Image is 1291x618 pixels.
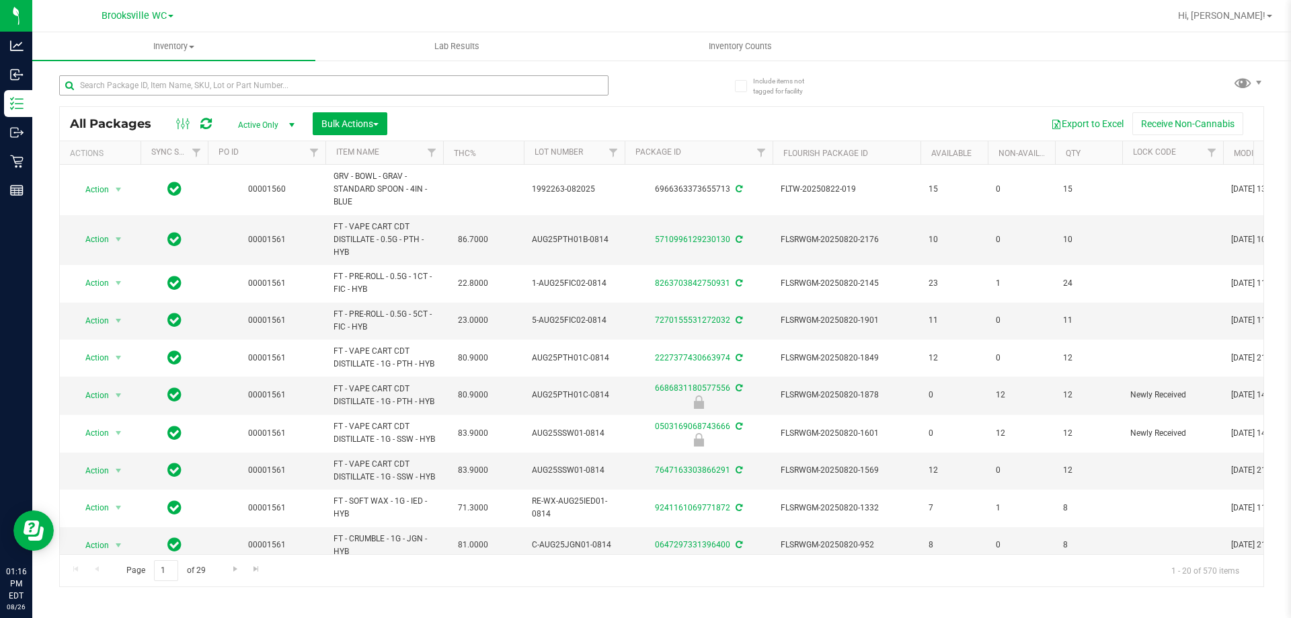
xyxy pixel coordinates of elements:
a: 7270155531272032 [655,315,730,325]
span: 12 [1063,352,1114,364]
span: In Sync [167,274,182,293]
a: 00001561 [248,235,286,244]
span: Sync from Compliance System [734,278,742,288]
span: 12 [1063,464,1114,477]
inline-svg: Inbound [10,68,24,81]
span: In Sync [167,385,182,404]
span: 12 [929,352,980,364]
span: FT - PRE-ROLL - 0.5G - 1CT - FIC - HYB [334,270,435,296]
span: select [110,424,127,442]
a: Inventory [32,32,315,61]
span: 1992263-082025 [532,183,617,196]
span: FLSRWGM-20250820-1878 [781,389,912,401]
span: select [110,274,127,293]
span: 83.9000 [451,461,495,480]
span: AUG25PTH01B-0814 [532,233,617,246]
span: 11 [929,314,980,327]
span: FT - VAPE CART CDT DISTILLATE - 1G - SSW - HYB [334,458,435,484]
span: Sync from Compliance System [734,184,742,194]
span: 8 [929,539,980,551]
span: Sync from Compliance System [734,465,742,475]
span: AUG25PTH01C-0814 [532,352,617,364]
a: Available [931,149,972,158]
input: Search Package ID, Item Name, SKU, Lot or Part Number... [59,75,609,95]
span: In Sync [167,311,182,330]
inline-svg: Retail [10,155,24,168]
span: 12 [1063,389,1114,401]
span: 1-AUG25FIC02-0814 [532,277,617,290]
a: 00001561 [248,353,286,362]
span: 80.9000 [451,348,495,368]
a: Sync Status [151,147,203,157]
span: Inventory Counts [691,40,790,52]
span: 83.9000 [451,424,495,443]
span: 12 [1063,427,1114,440]
span: FLSRWGM-20250820-1569 [781,464,912,477]
span: 80.9000 [451,385,495,405]
span: Page of 29 [115,560,217,581]
a: Flourish Package ID [783,149,868,158]
span: 81.0000 [451,535,495,555]
span: 0 [996,314,1047,327]
a: 5710996129230130 [655,235,730,244]
span: 1 - 20 of 570 items [1161,560,1250,580]
a: 00001561 [248,390,286,399]
a: 0647297331396400 [655,540,730,549]
span: 7 [929,502,980,514]
span: FLSRWGM-20250820-1849 [781,352,912,364]
span: Sync from Compliance System [734,353,742,362]
a: PO ID [219,147,239,157]
span: 0 [996,352,1047,364]
span: Sync from Compliance System [734,422,742,431]
a: Non-Available [999,149,1058,158]
span: select [110,180,127,199]
span: FT - VAPE CART CDT DISTILLATE - 1G - PTH - HYB [334,345,435,371]
span: 10 [1063,233,1114,246]
a: Filter [1201,141,1223,164]
span: 10 [929,233,980,246]
span: FT - CRUMBLE - 1G - JGN - HYB [334,533,435,558]
iframe: Resource center [13,510,54,551]
span: 1 [996,502,1047,514]
span: Action [73,180,110,199]
a: Go to the last page [247,560,266,578]
span: 0 [996,233,1047,246]
span: FLSRWGM-20250820-1601 [781,427,912,440]
span: In Sync [167,180,182,198]
span: In Sync [167,498,182,517]
span: AUG25SSW01-0814 [532,427,617,440]
span: Sync from Compliance System [734,383,742,393]
span: select [110,230,127,249]
span: select [110,498,127,517]
span: Action [73,230,110,249]
span: FT - VAPE CART CDT DISTILLATE - 1G - PTH - HYB [334,383,435,408]
span: 86.7000 [451,230,495,249]
button: Export to Excel [1042,112,1132,135]
span: Lab Results [416,40,498,52]
a: Lock Code [1133,147,1176,157]
a: Filter [750,141,773,164]
span: 0 [929,427,980,440]
span: GRV - BOWL - GRAV - STANDARD SPOON - 4IN - BLUE [334,170,435,209]
span: Include items not tagged for facility [753,76,820,96]
inline-svg: Outbound [10,126,24,139]
a: 00001561 [248,465,286,475]
span: select [110,311,127,330]
span: Action [73,311,110,330]
span: FLSRWGM-20250820-1332 [781,502,912,514]
span: FT - VAPE CART CDT DISTILLATE - 1G - SSW - HYB [334,420,435,446]
a: Inventory Counts [598,32,882,61]
button: Receive Non-Cannabis [1132,112,1243,135]
span: Action [73,498,110,517]
span: 12 [996,427,1047,440]
span: 22.8000 [451,274,495,293]
span: 0 [996,183,1047,196]
span: Action [73,386,110,405]
p: 08/26 [6,602,26,612]
span: AUG25PTH01C-0814 [532,389,617,401]
a: 00001561 [248,278,286,288]
inline-svg: Analytics [10,39,24,52]
span: FLSRWGM-20250820-1901 [781,314,912,327]
span: FT - PRE-ROLL - 0.5G - 5CT - FIC - HYB [334,308,435,334]
a: 7647163303866291 [655,465,730,475]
